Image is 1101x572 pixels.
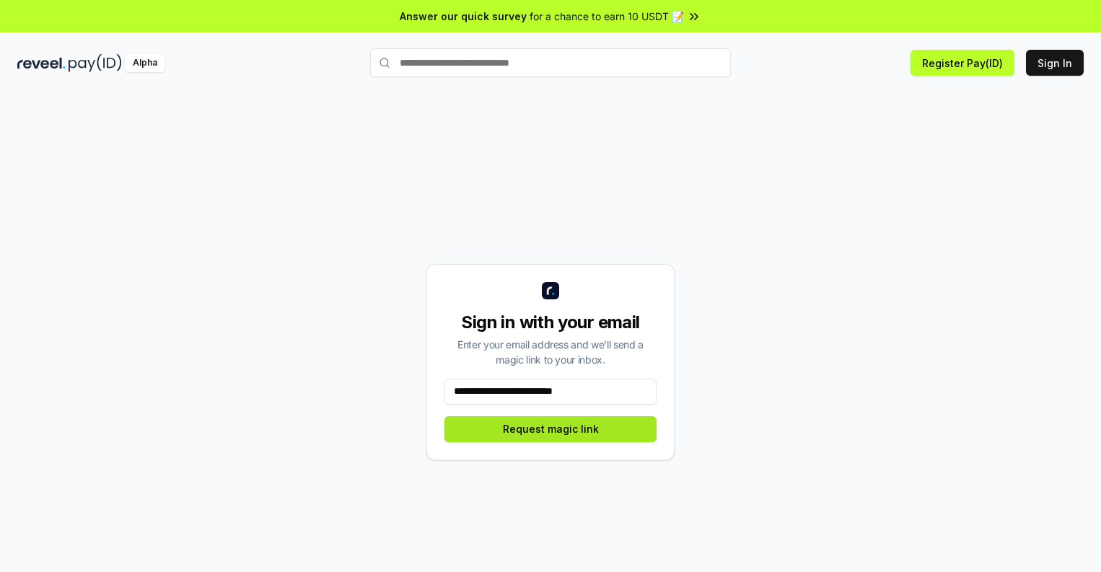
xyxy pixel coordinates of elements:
img: logo_small [542,282,559,299]
img: reveel_dark [17,54,66,72]
span: for a chance to earn 10 USDT 📝 [530,9,684,24]
div: Alpha [125,54,165,72]
span: Answer our quick survey [400,9,527,24]
button: Request magic link [444,416,657,442]
button: Register Pay(ID) [911,50,1014,76]
img: pay_id [69,54,122,72]
div: Enter your email address and we’ll send a magic link to your inbox. [444,337,657,367]
div: Sign in with your email [444,311,657,334]
button: Sign In [1026,50,1084,76]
